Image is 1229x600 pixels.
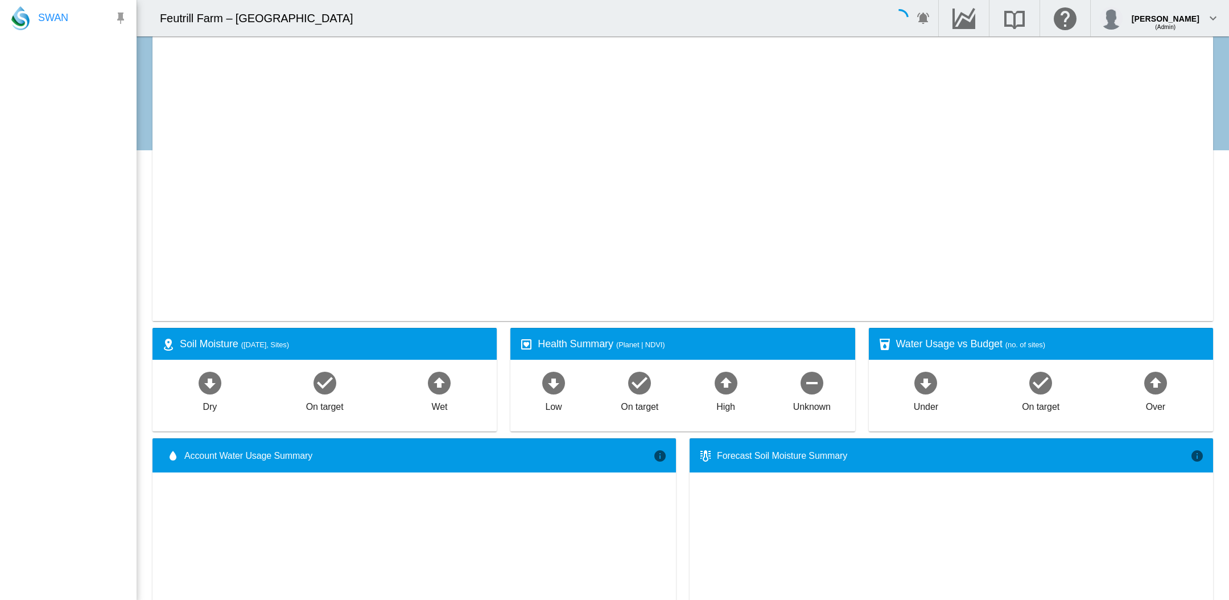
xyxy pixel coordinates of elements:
button: icon-bell-ring [912,7,935,30]
md-icon: icon-information [653,449,667,463]
span: (no. of sites) [1005,340,1045,349]
div: Low [545,396,562,413]
span: Account Water Usage Summary [184,450,653,462]
md-icon: icon-arrow-down-bold-circle [540,369,567,396]
md-icon: icon-chevron-down [1206,11,1220,25]
md-icon: Search the knowledge base [1001,11,1028,25]
div: On target [621,396,658,413]
div: On target [1022,396,1059,413]
md-icon: icon-arrow-up-bold-circle [712,369,740,396]
md-icon: Go to the Data Hub [950,11,978,25]
span: (Planet | NDVI) [616,340,665,349]
md-icon: icon-checkbox-marked-circle [311,369,339,396]
md-icon: icon-thermometer-lines [699,449,712,463]
md-icon: icon-arrow-up-bold-circle [1142,369,1169,396]
div: Unknown [793,396,831,413]
span: SWAN [38,11,68,25]
md-icon: icon-arrow-down-bold-circle [196,369,224,396]
md-icon: Click here for help [1051,11,1079,25]
md-icon: icon-arrow-up-bold-circle [426,369,453,396]
div: Health Summary [538,337,846,351]
md-icon: icon-minus-circle [798,369,826,396]
div: Forecast Soil Moisture Summary [717,450,1190,462]
div: On target [306,396,344,413]
div: Over [1146,396,1165,413]
md-icon: icon-pin [114,11,127,25]
img: profile.jpg [1100,7,1123,30]
div: Soil Moisture [180,337,488,351]
div: Wet [431,396,447,413]
span: (Admin) [1155,24,1176,30]
md-icon: icon-cup-water [878,338,892,351]
md-icon: icon-checkbox-marked-circle [626,369,653,396]
div: Under [914,396,938,413]
md-icon: icon-checkbox-marked-circle [1027,369,1054,396]
md-icon: icon-bell-ring [917,11,930,25]
img: SWAN-Landscape-Logo-Colour-drop.png [11,6,30,30]
md-icon: icon-information [1190,449,1204,463]
div: High [716,396,735,413]
div: Dry [203,396,217,413]
md-icon: icon-arrow-down-bold-circle [912,369,939,396]
div: Feutrill Farm – [GEOGRAPHIC_DATA] [160,10,363,26]
md-icon: icon-map-marker-radius [162,338,175,351]
md-icon: icon-water [166,449,180,463]
span: ([DATE], Sites) [241,340,289,349]
md-icon: icon-heart-box-outline [519,338,533,351]
div: Water Usage vs Budget [896,337,1204,351]
div: [PERSON_NAME] [1132,9,1199,20]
